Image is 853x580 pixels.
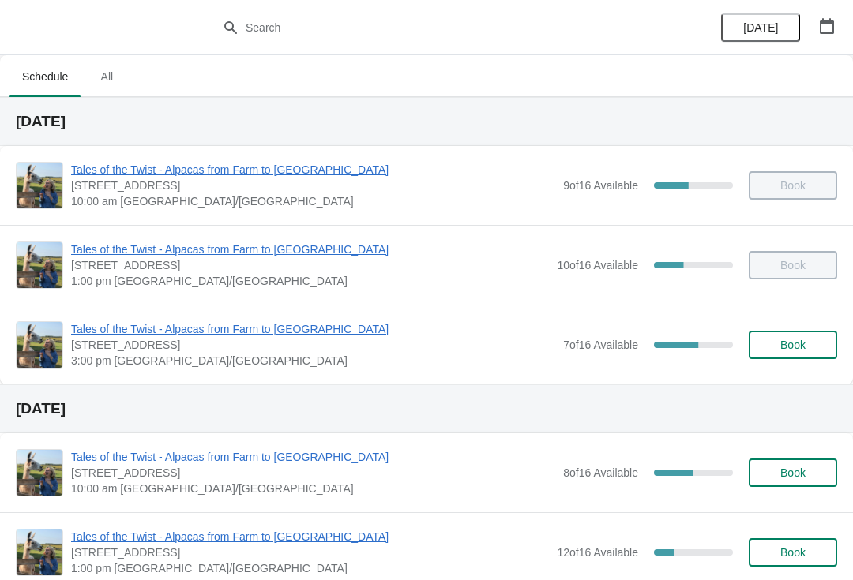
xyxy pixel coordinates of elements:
[749,458,837,487] button: Book
[17,529,62,575] img: Tales of the Twist - Alpacas from Farm to Yarn | 5627 Route 12, Tyne Valley, PE, Canada | 1:00 pm...
[17,163,62,208] img: Tales of the Twist - Alpacas from Farm to Yarn | 5627 Route 12, Tyne Valley, PE, Canada | 10:00 a...
[71,162,555,178] span: Tales of the Twist - Alpacas from Farm to [GEOGRAPHIC_DATA]
[563,179,638,192] span: 9 of 16 Available
[17,322,62,368] img: Tales of the Twist - Alpacas from Farm to Yarn | 5627 Route 12, Tyne Valley, PE, Canada | 3:00 pm...
[71,560,549,576] span: 1:00 pm [GEOGRAPHIC_DATA]/[GEOGRAPHIC_DATA]
[71,257,549,273] span: [STREET_ADDRESS]
[71,273,549,289] span: 1:00 pm [GEOGRAPHIC_DATA]/[GEOGRAPHIC_DATA]
[17,242,62,288] img: Tales of the Twist - Alpacas from Farm to Yarn | 5627 Route 12, Tyne Valley, PE, Canada | 1:00 pm...
[9,62,81,91] span: Schedule
[780,339,806,351] span: Book
[16,401,837,417] h2: [DATE]
[16,114,837,129] h2: [DATE]
[721,13,800,42] button: [DATE]
[557,259,638,271] span: 10 of 16 Available
[245,13,640,42] input: Search
[71,465,555,481] span: [STREET_ADDRESS]
[71,449,555,465] span: Tales of the Twist - Alpacas from Farm to [GEOGRAPHIC_DATA]
[71,544,549,560] span: [STREET_ADDRESS]
[71,353,555,369] span: 3:00 pm [GEOGRAPHIC_DATA]/[GEOGRAPHIC_DATA]
[17,450,62,496] img: Tales of the Twist - Alpacas from Farm to Yarn | 5627 Route 12, Tyne Valley, PE, Canada | 10:00 a...
[780,466,806,479] span: Book
[743,21,778,34] span: [DATE]
[71,193,555,209] span: 10:00 am [GEOGRAPHIC_DATA]/[GEOGRAPHIC_DATA]
[71,481,555,496] span: 10:00 am [GEOGRAPHIC_DATA]/[GEOGRAPHIC_DATA]
[71,321,555,337] span: Tales of the Twist - Alpacas from Farm to [GEOGRAPHIC_DATA]
[563,466,638,479] span: 8 of 16 Available
[71,529,549,544] span: Tales of the Twist - Alpacas from Farm to [GEOGRAPHIC_DATA]
[71,337,555,353] span: [STREET_ADDRESS]
[557,546,638,559] span: 12 of 16 Available
[749,538,837,567] button: Book
[563,339,638,351] span: 7 of 16 Available
[87,62,126,91] span: All
[780,546,806,559] span: Book
[71,241,549,257] span: Tales of the Twist - Alpacas from Farm to [GEOGRAPHIC_DATA]
[749,331,837,359] button: Book
[71,178,555,193] span: [STREET_ADDRESS]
